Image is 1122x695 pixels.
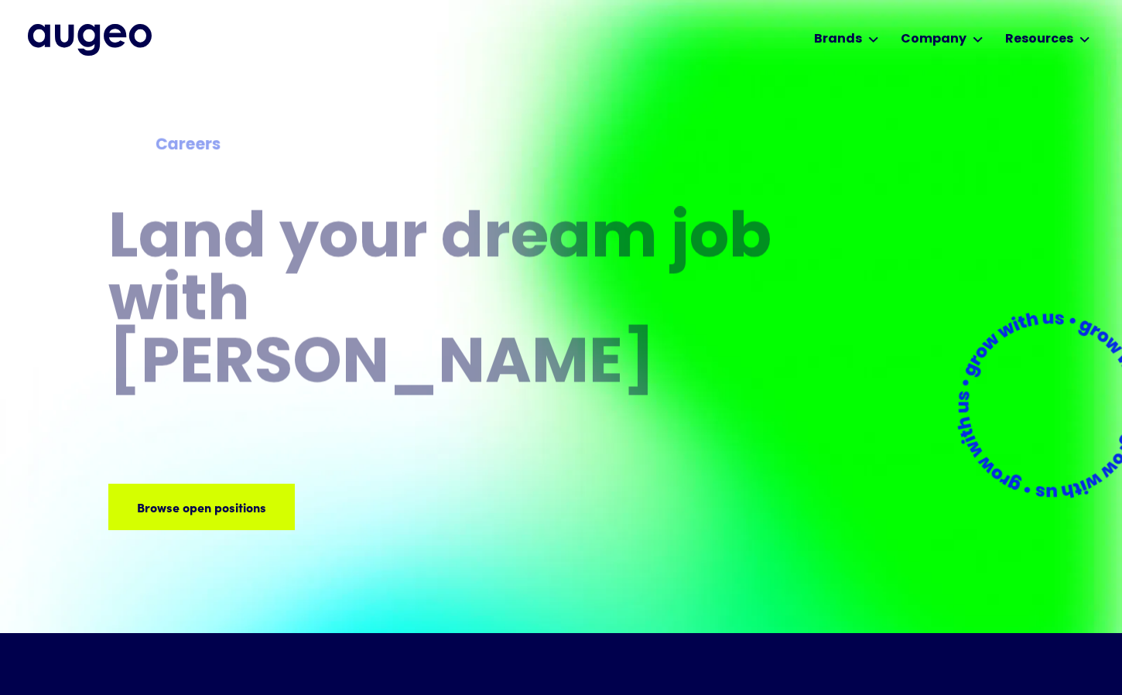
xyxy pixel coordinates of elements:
strong: Careers [156,137,221,153]
img: Augeo's full logo in midnight blue. [28,24,152,55]
h1: Land your dream job﻿ with [PERSON_NAME] [108,209,777,397]
a: home [28,24,152,55]
div: Company [901,30,966,49]
a: Browse open positions [108,484,295,530]
div: Brands [814,30,862,49]
div: Resources [1005,30,1073,49]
